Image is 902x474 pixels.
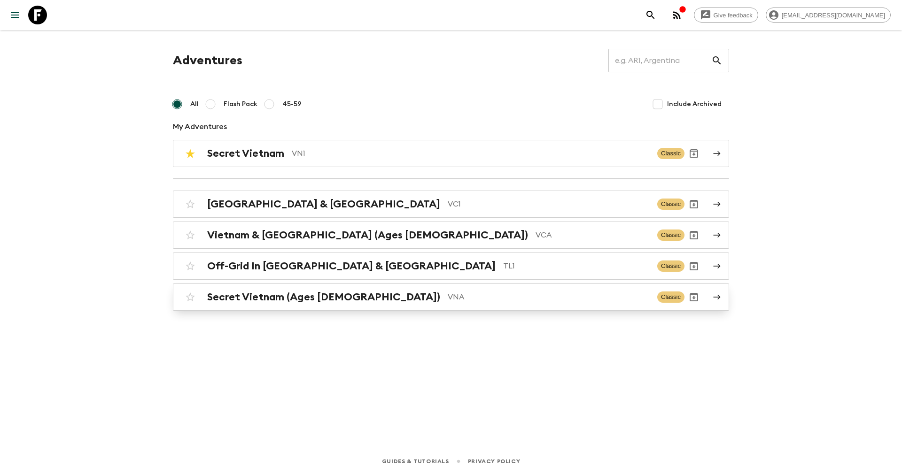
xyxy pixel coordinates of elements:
span: Classic [657,291,684,303]
p: VCA [536,229,650,241]
h1: Adventures [173,51,242,70]
h2: Vietnam & [GEOGRAPHIC_DATA] (Ages [DEMOGRAPHIC_DATA]) [207,229,528,241]
h2: Secret Vietnam (Ages [DEMOGRAPHIC_DATA]) [207,291,440,303]
button: Archive [684,257,703,275]
button: Archive [684,288,703,306]
span: Include Archived [667,99,722,109]
button: menu [6,6,24,24]
button: search adventures [641,6,660,24]
span: All [190,99,199,109]
a: Secret VietnamVN1ClassicArchive [173,140,729,167]
span: 45-59 [282,99,302,109]
span: Flash Pack [224,99,257,109]
h2: [GEOGRAPHIC_DATA] & [GEOGRAPHIC_DATA] [207,198,440,210]
p: My Adventures [173,121,729,132]
div: [EMAIL_ADDRESS][DOMAIN_NAME] [766,8,891,23]
p: VN1 [292,148,650,159]
span: Classic [657,148,684,159]
a: Privacy Policy [468,456,520,466]
p: VC1 [448,199,650,210]
a: Guides & Tutorials [382,456,449,466]
a: Secret Vietnam (Ages [DEMOGRAPHIC_DATA])VNAClassicArchive [173,283,729,311]
span: Classic [657,199,684,210]
a: Vietnam & [GEOGRAPHIC_DATA] (Ages [DEMOGRAPHIC_DATA])VCAClassicArchive [173,222,729,249]
input: e.g. AR1, Argentina [608,47,711,74]
a: Off-Grid In [GEOGRAPHIC_DATA] & [GEOGRAPHIC_DATA]TL1ClassicArchive [173,252,729,280]
button: Archive [684,226,703,245]
span: Give feedback [708,12,758,19]
span: Classic [657,260,684,272]
span: Classic [657,229,684,241]
button: Archive [684,144,703,163]
a: [GEOGRAPHIC_DATA] & [GEOGRAPHIC_DATA]VC1ClassicArchive [173,191,729,218]
span: [EMAIL_ADDRESS][DOMAIN_NAME] [777,12,890,19]
h2: Off-Grid In [GEOGRAPHIC_DATA] & [GEOGRAPHIC_DATA] [207,260,496,272]
p: TL1 [503,260,650,272]
p: VNA [448,291,650,303]
h2: Secret Vietnam [207,147,284,160]
button: Archive [684,195,703,214]
a: Give feedback [694,8,758,23]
